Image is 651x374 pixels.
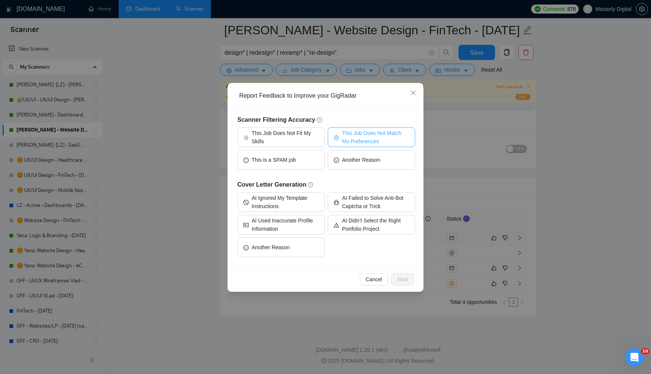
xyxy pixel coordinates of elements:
[243,199,249,205] span: stop
[252,194,319,210] span: AI Ignored My Template Instructions
[237,127,325,147] button: barsThis Job Does Not Fit My Skills
[641,348,649,354] span: 10
[360,273,388,285] button: Cancel
[237,215,325,235] button: idcardAI Used Inaccurate Profile Information
[317,117,323,123] span: question-circle
[252,156,296,164] span: This is a SPAM job
[243,134,249,140] span: bars
[334,157,339,162] span: frown
[243,222,249,227] span: idcard
[366,275,382,284] span: Cancel
[334,134,339,140] span: setting
[342,216,409,233] span: AI Didn’t Select the Right Portfolio Project
[252,129,319,146] span: This Job Does Not Fit My Skills
[328,192,415,212] button: bugAI Failed to Solve Anti-Bot Captcha or Trick
[237,150,325,170] button: exclamation-circleThis is a SPAM job
[391,273,414,285] button: Next
[308,182,314,188] span: question-circle
[239,92,417,100] div: Report Feedback to Improve your GigRadar
[252,216,319,233] span: AI Used Inaccurate Profile Information
[342,129,409,146] span: This Job Does Not Match My Preferences
[625,348,643,366] iframe: Intercom live chat
[328,215,415,235] button: warningAI Didn’t Select the Right Portfolio Project
[410,90,416,96] span: close
[334,199,339,205] span: bug
[237,192,325,212] button: stopAI Ignored My Template Instructions
[243,157,249,162] span: exclamation-circle
[342,156,380,164] span: Another Reason
[237,238,325,257] button: frownAnother Reason
[237,180,415,189] h5: Cover Letter Generation
[243,244,249,250] span: frown
[334,222,339,227] span: warning
[328,127,415,147] button: settingThis Job Does Not Match My Preferences
[403,83,423,103] button: Close
[328,150,415,170] button: frownAnother Reason
[342,194,409,210] span: AI Failed to Solve Anti-Bot Captcha or Trick
[237,115,415,124] h5: Scanner Filtering Accuracy
[252,243,290,251] span: Another Reason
